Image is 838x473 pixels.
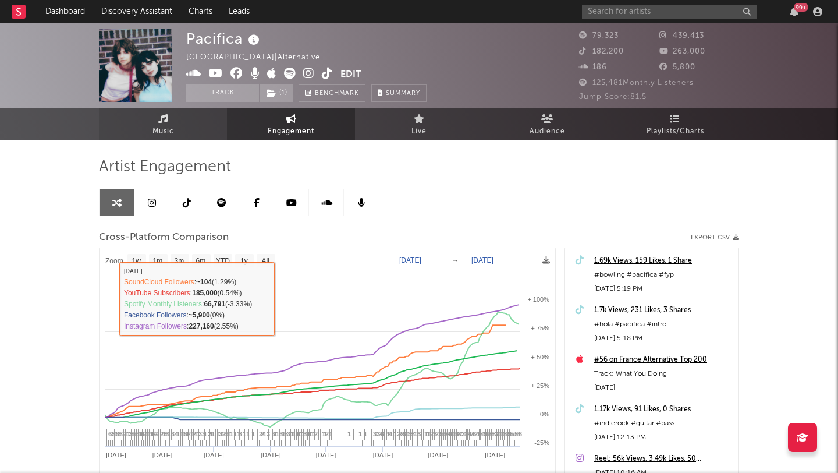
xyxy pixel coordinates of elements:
[471,256,493,264] text: [DATE]
[175,257,184,265] text: 3m
[399,256,421,264] text: [DATE]
[414,430,417,437] span: 1
[530,125,565,139] span: Audience
[147,430,151,437] span: 1
[514,430,518,437] span: 5
[691,234,739,241] button: Export CSV
[468,430,475,437] span: 11
[272,430,275,437] span: 3
[243,430,246,437] span: 1
[594,254,733,268] a: 1.69k Views, 159 Likes, 1 Share
[191,430,194,437] span: 1
[347,430,351,437] span: 1
[790,7,798,16] button: 99+
[438,430,441,437] span: 7
[105,257,123,265] text: Zoom
[276,430,279,437] span: 1
[251,430,255,437] span: 1
[452,256,459,264] text: →
[246,430,250,437] span: 1
[428,451,448,458] text: [DATE]
[594,268,733,282] div: #bowling #pacifica #fyp
[461,430,465,437] span: 3
[794,3,808,12] div: 99 +
[579,93,647,101] span: Jump Score: 81.5
[364,430,367,437] span: 1
[233,430,237,437] span: 1
[579,63,607,71] span: 186
[299,84,365,102] a: Benchmark
[180,430,183,437] span: 1
[114,430,118,437] span: 1
[381,430,384,437] span: 6
[540,411,549,418] text: 0%
[373,430,377,437] span: 3
[227,108,355,140] a: Engagement
[531,354,550,361] text: + 50%
[108,430,112,437] span: 6
[228,430,232,437] span: 1
[152,125,174,139] span: Music
[579,79,694,87] span: 125,481 Monthly Listeners
[99,231,229,245] span: Cross-Platform Comparison
[240,257,248,265] text: 1y
[132,257,141,265] text: 1w
[582,5,757,19] input: Search for artists
[99,160,231,174] span: Artist Engagement
[484,430,487,437] span: 5
[373,451,393,458] text: [DATE]
[594,416,733,430] div: #indierock #guitar #bass
[160,430,164,437] span: 2
[267,430,270,437] span: 3
[371,84,427,102] button: Summary
[485,451,505,458] text: [DATE]
[594,430,733,444] div: [DATE] 12:13 PM
[208,430,211,437] span: 2
[182,430,186,437] span: 1
[424,430,428,437] span: 1
[152,451,173,458] text: [DATE]
[300,430,303,437] span: 1
[237,430,240,437] span: 1
[495,430,498,437] span: 3
[202,430,205,437] span: 3
[397,430,400,437] span: 2
[594,452,733,466] div: Reel: 56k Views, 3.49k Likes, 50 Comments
[427,430,430,437] span: 1
[196,257,206,265] text: 6m
[519,430,522,437] span: 6
[594,282,733,296] div: [DATE] 5:19 PM
[106,451,126,458] text: [DATE]
[531,324,550,331] text: + 75%
[594,367,733,381] div: Track: What You Doing
[296,430,299,437] span: 1
[647,125,704,139] span: Playlists/Charts
[315,87,359,101] span: Benchmark
[123,430,126,437] span: 2
[579,32,619,40] span: 79,323
[217,430,221,437] span: 1
[534,439,549,446] text: -25%
[403,430,406,437] span: 5
[259,84,293,102] span: ( 1 )
[268,125,314,139] span: Engagement
[594,303,733,317] a: 1.7k Views, 231 Likes, 3 Shares
[358,430,362,437] span: 1
[261,451,281,458] text: [DATE]
[175,430,178,437] span: 4
[153,257,163,265] text: 1m
[279,430,283,437] span: 3
[452,430,459,437] span: 13
[527,296,549,303] text: + 100%
[355,108,483,140] a: Live
[594,331,733,345] div: [DATE] 5:18 PM
[594,353,733,367] a: #56 on France Alternative Top 200
[659,32,704,40] span: 439,413
[386,430,389,437] span: 4
[186,84,259,102] button: Track
[483,108,611,140] a: Audience
[611,108,739,140] a: Playlists/Charts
